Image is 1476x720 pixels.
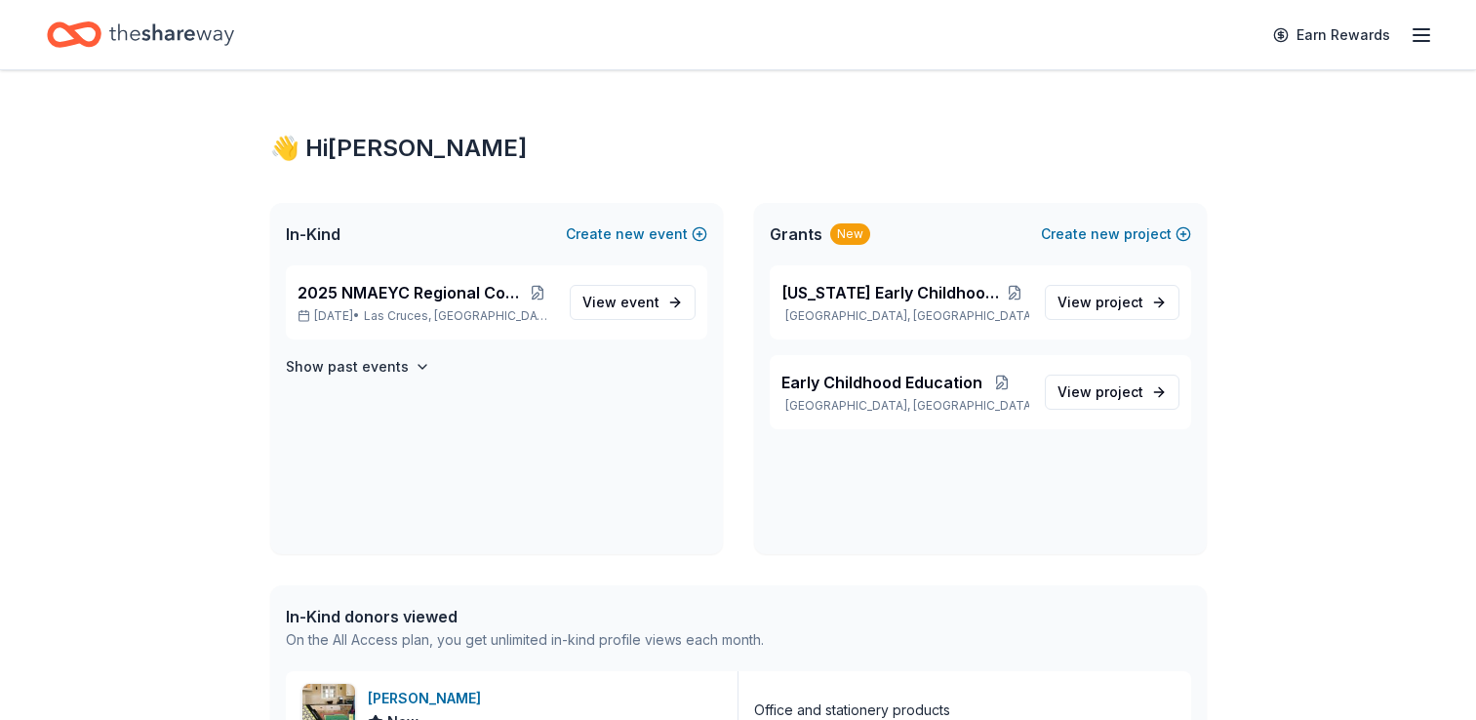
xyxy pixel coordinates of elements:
[781,398,1029,414] p: [GEOGRAPHIC_DATA], [GEOGRAPHIC_DATA]
[298,308,554,324] p: [DATE] •
[830,223,870,245] div: New
[1045,375,1179,410] a: View project
[286,355,430,379] button: Show past events
[570,285,696,320] a: View event
[364,308,553,324] span: Las Cruces, [GEOGRAPHIC_DATA]
[368,687,489,710] div: [PERSON_NAME]
[1057,291,1143,314] span: View
[1096,294,1143,310] span: project
[286,355,409,379] h4: Show past events
[781,308,1029,324] p: [GEOGRAPHIC_DATA], [GEOGRAPHIC_DATA]
[1057,380,1143,404] span: View
[582,291,659,314] span: View
[781,371,982,394] span: Early Childhood Education
[286,222,340,246] span: In-Kind
[1091,222,1120,246] span: new
[616,222,645,246] span: new
[781,281,1000,304] span: [US_STATE] Early Childhood Education
[566,222,707,246] button: Createnewevent
[270,133,1207,164] div: 👋 Hi [PERSON_NAME]
[47,12,234,58] a: Home
[1041,222,1191,246] button: Createnewproject
[620,294,659,310] span: event
[286,605,764,628] div: In-Kind donors viewed
[286,628,764,652] div: On the All Access plan, you get unlimited in-kind profile views each month.
[1045,285,1179,320] a: View project
[770,222,822,246] span: Grants
[1096,383,1143,400] span: project
[1261,18,1402,53] a: Earn Rewards
[298,281,523,304] span: 2025 NMAEYC Regional Conference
